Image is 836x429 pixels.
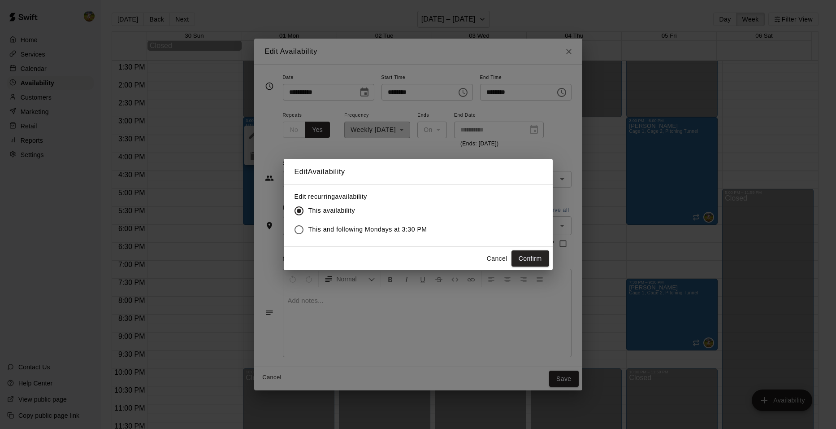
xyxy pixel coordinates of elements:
[308,225,427,234] span: This and following Mondays at 3:30 PM
[295,192,434,201] label: Edit recurring availability
[308,206,355,215] span: This availability
[483,250,511,267] button: Cancel
[284,159,553,185] h2: Edit Availability
[511,250,549,267] button: Confirm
